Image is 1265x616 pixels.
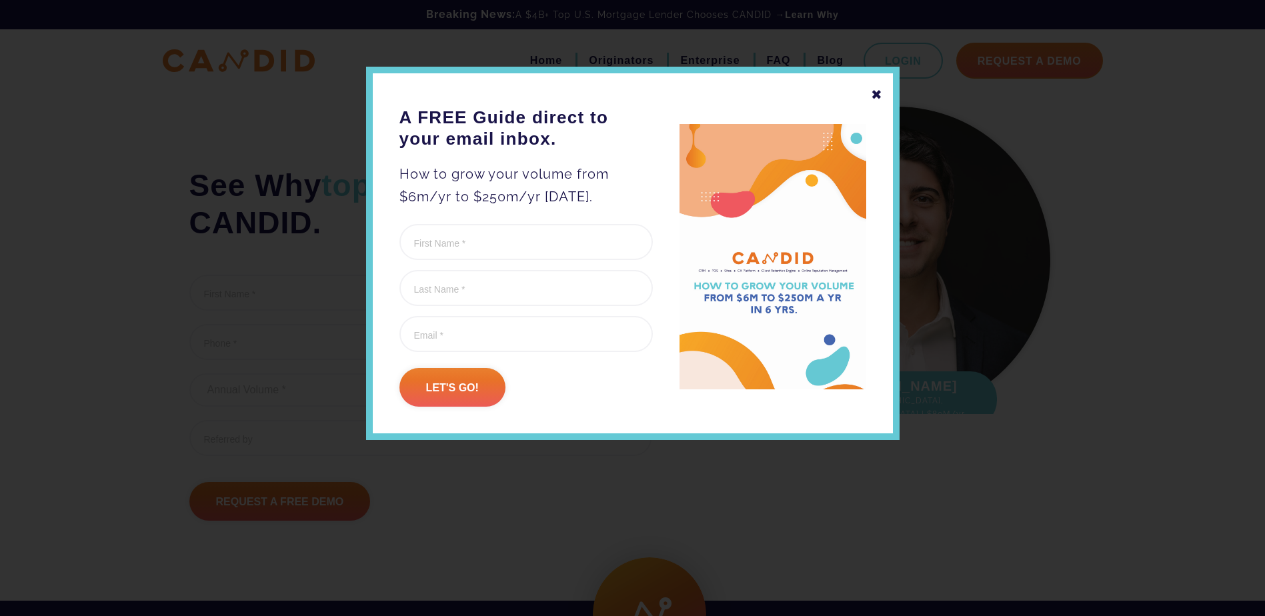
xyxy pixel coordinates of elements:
[399,368,505,407] input: Let's go!
[680,124,866,390] img: A FREE Guide direct to your email inbox.
[399,316,653,352] input: Email *
[399,270,653,306] input: Last Name *
[871,83,883,106] div: ✖
[399,107,653,149] h3: A FREE Guide direct to your email inbox.
[399,224,653,260] input: First Name *
[399,163,653,208] p: How to grow your volume from $6m/yr to $250m/yr [DATE].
